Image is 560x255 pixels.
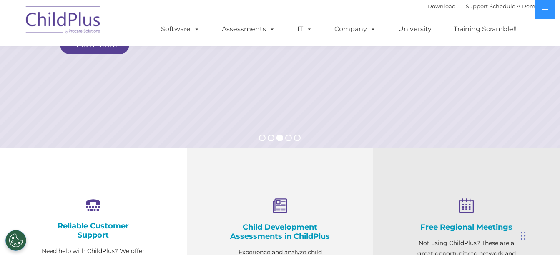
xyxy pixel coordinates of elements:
[116,89,151,95] span: Phone number
[390,21,440,37] a: University
[490,3,539,10] a: Schedule A Demo
[213,21,284,37] a: Assessments
[326,21,384,37] a: Company
[153,21,208,37] a: Software
[229,222,332,241] h4: Child Development Assessments in ChildPlus
[424,165,560,255] iframe: Chat Widget
[427,3,456,10] a: Download
[445,21,525,37] a: Training Scramble!!
[5,230,26,251] button: Cookies Settings
[116,55,141,61] span: Last name
[289,21,321,37] a: IT
[415,222,518,232] h4: Free Regional Meetings
[427,3,539,10] font: |
[42,221,145,240] h4: Reliable Customer Support
[521,223,526,248] div: Drag
[22,0,105,42] img: ChildPlus by Procare Solutions
[466,3,488,10] a: Support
